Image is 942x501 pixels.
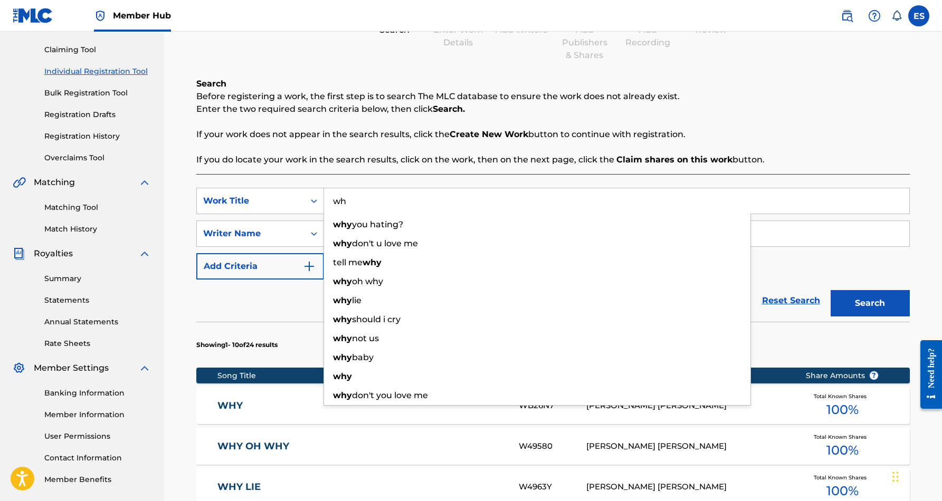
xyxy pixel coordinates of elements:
[868,9,881,22] img: help
[44,295,151,306] a: Statements
[44,152,151,163] a: Overclaims Tool
[352,333,379,343] span: not us
[616,155,732,165] strong: Claim shares on this work
[433,104,465,114] strong: Search.
[352,219,403,229] span: you hating?
[586,481,789,493] div: [PERSON_NAME] [PERSON_NAME]
[196,79,226,89] b: Search
[814,392,871,400] span: Total Known Shares
[196,340,278,350] p: Showing 1 - 10 of 24 results
[217,370,505,381] div: Song Title
[586,440,789,452] div: [PERSON_NAME] [PERSON_NAME]
[908,5,929,26] div: User Menu
[94,9,107,22] img: Top Rightsholder
[352,390,428,400] span: don't you love me
[864,5,885,26] div: Help
[44,109,151,120] a: Registration Drafts
[44,66,151,77] a: Individual Registration Tool
[44,273,151,284] a: Summary
[757,289,825,312] a: Reset Search
[44,452,151,464] a: Contact Information
[34,176,75,189] span: Matching
[196,188,910,322] form: Search Form
[44,202,151,213] a: Matching Tool
[912,331,942,418] iframe: Resource Center
[196,90,910,103] p: Before registering a work, the first step is to search The MLC database to ensure the work does n...
[333,314,352,324] strong: why
[622,24,674,49] div: Add Recording
[363,257,382,267] strong: why
[13,362,25,374] img: Member Settings
[831,290,910,316] button: Search
[891,11,902,21] div: Notifications
[352,238,418,248] span: don't u love me
[519,440,586,452] div: W49580
[44,474,151,485] a: Member Benefits
[44,44,151,55] a: Claiming Tool
[333,238,352,248] strong: why
[806,370,879,381] span: Share Amounts
[432,24,484,49] div: Enter Work Details
[44,388,151,399] a: Banking Information
[44,431,151,442] a: User Permissions
[44,88,151,99] a: Bulk Registration Tool
[814,433,871,441] span: Total Known Shares
[44,131,151,142] a: Registration History
[450,129,528,139] strong: Create New Work
[203,195,298,207] div: Work Title
[333,333,352,343] strong: why
[44,316,151,327] a: Annual Statements
[333,371,352,381] strong: why
[303,260,316,273] img: 9d2ae6d4665cec9f34b9.svg
[34,247,73,260] span: Royalties
[826,441,859,460] span: 100 %
[889,450,942,501] iframe: Chat Widget
[196,128,910,141] p: If your work does not appear in the search results, click the button to continue with registration.
[217,440,505,452] a: WHY OH WHY
[870,371,878,380] span: ?
[44,338,151,349] a: Rate Sheets
[13,247,25,260] img: Royalties
[138,176,151,189] img: expand
[352,276,383,286] span: oh why
[196,253,324,280] button: Add Criteria
[826,400,859,419] span: 100 %
[333,219,352,229] strong: why
[586,400,789,412] div: [PERSON_NAME] [PERSON_NAME]
[814,474,871,481] span: Total Known Shares
[217,481,505,493] a: WHY LIE
[333,276,352,286] strong: why
[836,5,858,26] a: Public Search
[113,9,171,22] span: Member Hub
[352,314,401,324] span: should i cry
[217,400,505,412] a: WHY
[138,247,151,260] img: expand
[203,227,298,240] div: Writer Name
[558,24,611,62] div: Add Publishers & Shares
[34,362,109,374] span: Member Settings
[44,224,151,235] a: Match History
[13,8,53,23] img: MLC Logo
[352,295,361,305] span: lie
[826,481,859,500] span: 100 %
[892,461,899,493] div: Drag
[333,352,352,362] strong: why
[333,295,352,305] strong: why
[333,390,352,400] strong: why
[196,153,910,166] p: If you do locate your work in the search results, click on the work, then on the next page, click...
[519,400,586,412] div: WB26N7
[13,176,26,189] img: Matching
[333,257,363,267] span: tell me
[44,409,151,420] a: Member Information
[138,362,151,374] img: expand
[841,9,853,22] img: search
[519,481,586,493] div: W4963Y
[352,352,374,362] span: baby
[196,103,910,115] p: Enter the two required search criteria below, then click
